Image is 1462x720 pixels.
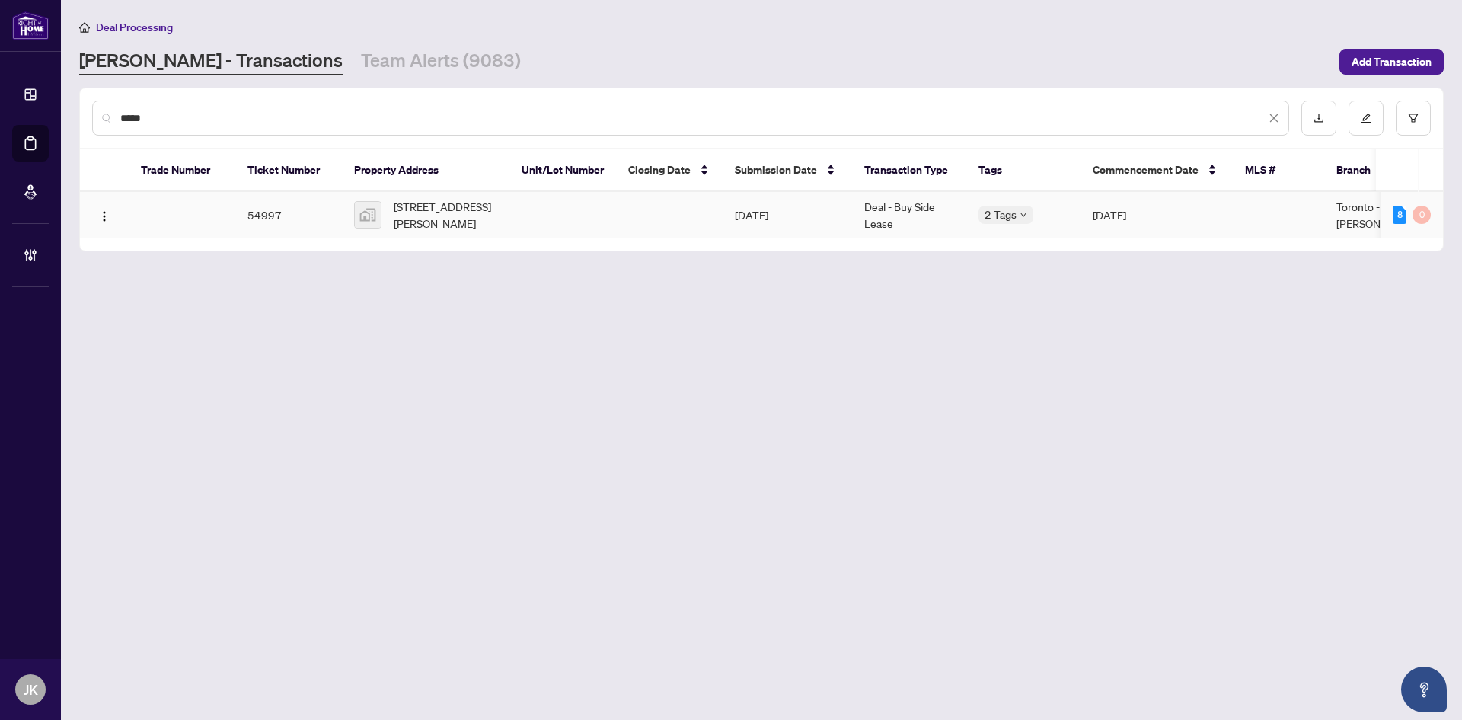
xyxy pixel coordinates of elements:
button: download [1301,101,1336,136]
td: [DATE] [1081,192,1233,238]
div: 8 [1393,206,1406,224]
span: filter [1408,113,1419,123]
th: Trade Number [129,149,235,192]
img: logo [12,11,49,40]
span: edit [1361,113,1371,123]
button: filter [1396,101,1431,136]
a: Team Alerts (9083) [361,48,521,75]
th: Unit/Lot Number [509,149,616,192]
td: Deal - Buy Side Lease [852,192,966,238]
button: Open asap [1401,667,1447,712]
button: edit [1349,101,1384,136]
span: close [1269,113,1279,123]
span: Commencement Date [1093,162,1199,178]
span: home [79,22,90,33]
th: Closing Date [616,149,723,192]
img: Logo [98,210,110,222]
button: Add Transaction [1339,49,1444,75]
span: 2 Tags [985,206,1017,223]
th: Transaction Type [852,149,966,192]
img: thumbnail-img [355,202,381,228]
span: Closing Date [628,162,691,178]
td: - [509,192,616,238]
th: MLS # [1233,149,1324,192]
th: Ticket Number [235,149,342,192]
td: 54997 [235,192,342,238]
td: Toronto - [PERSON_NAME] [1324,192,1438,238]
span: Add Transaction [1352,50,1432,74]
td: [DATE] [723,192,852,238]
a: [PERSON_NAME] - Transactions [79,48,343,75]
td: - [129,192,235,238]
span: Deal Processing [96,21,173,34]
span: down [1020,211,1027,219]
th: Property Address [342,149,509,192]
th: Tags [966,149,1081,192]
td: - [616,192,723,238]
button: Logo [92,203,117,227]
div: 0 [1413,206,1431,224]
span: download [1314,113,1324,123]
span: JK [24,679,38,700]
th: Submission Date [723,149,852,192]
th: Commencement Date [1081,149,1233,192]
span: Submission Date [735,162,817,178]
th: Branch [1324,149,1438,192]
span: [STREET_ADDRESS][PERSON_NAME] [394,198,497,232]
